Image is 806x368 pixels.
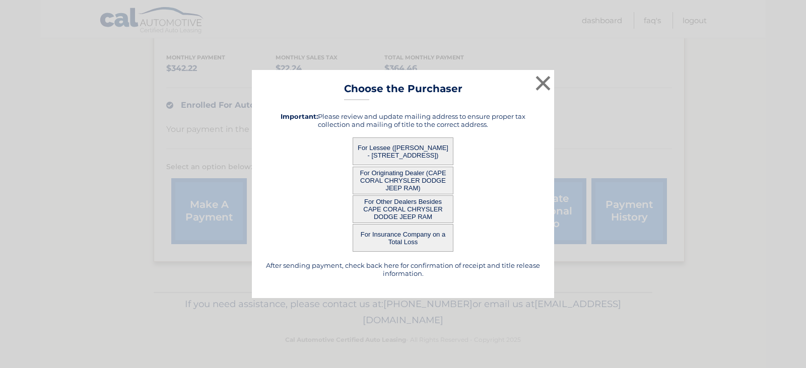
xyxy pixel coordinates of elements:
button: For Other Dealers Besides CAPE CORAL CHRYSLER DODGE JEEP RAM [353,195,453,223]
h5: After sending payment, check back here for confirmation of receipt and title release information. [264,261,542,277]
strong: Important: [281,112,318,120]
button: × [533,73,553,93]
h5: Please review and update mailing address to ensure proper tax collection and mailing of title to ... [264,112,542,128]
button: For Insurance Company on a Total Loss [353,224,453,252]
h3: Choose the Purchaser [344,83,462,100]
button: For Lessee ([PERSON_NAME] - [STREET_ADDRESS]) [353,137,453,165]
button: For Originating Dealer (CAPE CORAL CHRYSLER DODGE JEEP RAM) [353,167,453,194]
